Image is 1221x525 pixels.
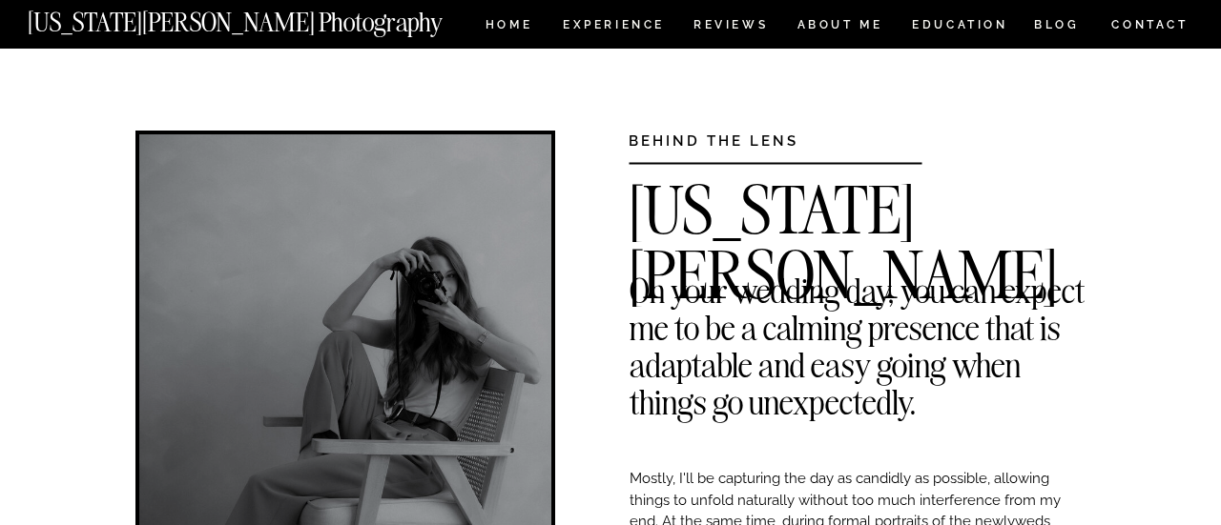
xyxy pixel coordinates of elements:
[910,19,1010,35] a: EDUCATION
[629,178,1086,207] h2: [US_STATE][PERSON_NAME]
[693,19,765,35] a: REVIEWS
[630,272,1086,300] h2: On your wedding day, you can expect me to be a calming presence that is adaptable and easy going ...
[1110,14,1190,35] a: CONTACT
[28,10,507,26] a: [US_STATE][PERSON_NAME] Photography
[797,19,883,35] a: ABOUT ME
[563,19,663,35] a: Experience
[482,19,536,35] a: HOME
[629,131,862,145] h3: BEHIND THE LENS
[1034,19,1080,35] a: BLOG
